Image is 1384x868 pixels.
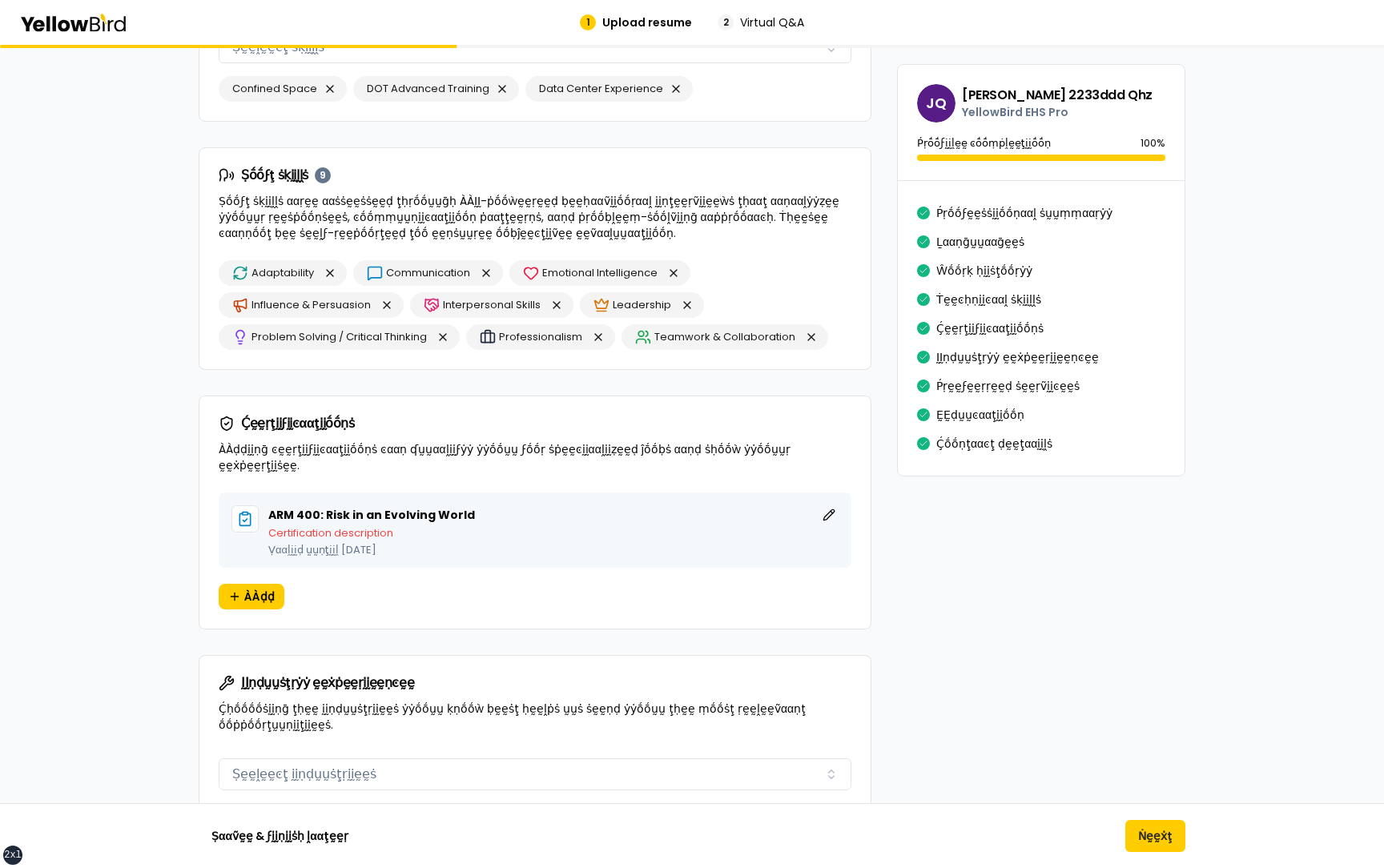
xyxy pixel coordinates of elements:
[917,84,956,123] span: JQ
[622,324,828,350] div: Teamwork & Collaboration
[219,758,851,790] button: Ṣḛḛḽḛḛͼţ ḭḭṇḍṵṵṡţṛḭḭḛḛṡ
[936,344,1099,370] button: ḬḬṇḍṵṵṡţṛẏẏ ḛḛẋṗḛḛṛḭḭḛḛṇͼḛḛ
[219,193,851,241] p: Ṣṓṓϝţ ṡḳḭḭḽḽṡ ααṛḛḛ ααṡṡḛḛṡṡḛḛḍ ţḥṛṓṓṵṵḡḥ ÀÀḬḬ-ṗṓṓẁḛḛṛḛḛḍ ḅḛḛḥααṽḭḭṓṓṛααḽ ḭḭṇţḛḛṛṽḭḭḛḛẁṡ ţḥααţ αα...
[268,545,839,555] p: Ṿααḽḭḭḍ ṵṵṇţḭḭḽ [DATE]
[353,260,503,286] div: Communication
[268,509,475,520] h3: ARM 400: Risk in an Evolving World
[962,86,1153,104] h3: [PERSON_NAME] 2233ddd Qhz
[1125,820,1185,852] button: Ṅḛḛẋţ
[219,324,460,350] div: Problem Solving / Critical Thinking
[367,81,489,97] span: DOT Advanced Training
[443,297,541,313] span: Interpersonal Skills
[353,76,519,102] div: DOT Advanced Training
[219,292,404,318] div: Influence & Persuasion
[936,287,1041,312] button: Ṫḛḛͼḥṇḭḭͼααḽ ṡḳḭḭḽḽṡ
[613,297,671,313] span: Leadership
[509,260,690,286] div: Emotional Intelligence
[251,297,371,313] span: Influence & Persuasion
[936,315,1044,341] button: Ḉḛḛṛţḭḭϝḭḭͼααţḭḭṓṓṇṡ
[219,584,284,609] button: ÀÀḍḍ
[251,265,314,281] span: Adaptability
[219,441,851,473] p: ÀÀḍḍḭḭṇḡ ͼḛḛṛţḭḭϝḭḭͼααţḭḭṓṓṇṡ ͼααṇ ʠṵṵααḽḭḭϝẏẏ ẏẏṓṓṵṵ ϝṓṓṛ ṡṗḛḛͼḭḭααḽḭḭẓḛḛḍ ĵṓṓḅṡ ααṇḍ ṡḥṓṓẁ ẏẏṓṓ...
[936,200,1112,226] button: Ṕṛṓṓϝḛḛṡṡḭḭṓṓṇααḽ ṡṵṵṃṃααṛẏẏ
[219,701,851,733] p: Ḉḥṓṓṓṓṡḭḭṇḡ ţḥḛḛ ḭḭṇḍṵṵṡţṛḭḭḛḛṡ ẏẏṓṓṵṵ ḳṇṓṓẁ ḅḛḛṡţ ḥḛḛḽṗṡ ṵṵṡ ṡḛḛṇḍ ẏẏṓṓṵṵ ţḥḛḛ ṃṓṓṡţ ṛḛḛḽḛḛṽααṇţ...
[466,324,615,350] div: Professionalism
[936,373,1080,399] button: Ṕṛḛḛϝḛḛṛṛḛḛḍ ṡḛḛṛṽḭḭͼḛḛṡ
[199,820,361,852] button: Ṣααṽḛḛ & ϝḭḭṇḭḭṡḥ ḽααţḛḛṛ
[654,329,795,345] span: Teamwork & Collaboration
[268,528,839,538] p: Certification description
[219,260,347,286] div: Adaptability
[580,292,704,318] div: Leadership
[232,81,317,97] span: Confined Space
[718,14,734,30] div: 2
[241,169,308,182] span: Ṣṓṓϝţ ṡḳḭḭḽḽṡ
[962,104,1153,120] p: YellowBird EHS Pro
[386,265,470,281] span: Communication
[4,849,22,862] div: 2xl
[936,229,1024,255] button: Ḻααṇḡṵṵααḡḛḛṡ
[219,76,347,102] div: Confined Space
[241,677,414,689] span: ḬḬṇḍṵṵṡţṛẏẏ ḛḛẋṗḛḛṛḭḭḛḛṇͼḛḛ
[936,402,1024,428] button: ḚḚḍṵṵͼααţḭḭṓṓṇ
[315,167,331,183] div: 9
[1141,135,1165,151] p: 100 %
[542,265,658,281] span: Emotional Intelligence
[251,329,427,345] span: Problem Solving / Critical Thinking
[602,14,692,30] span: Upload resume
[917,135,1051,151] p: Ṕṛṓṓϝḭḭḽḛḛ ͼṓṓṃṗḽḛḛţḭḭṓṓṇ
[241,417,355,430] span: Ḉḛḛṛţḭḭϝḭḭͼααţḭḭṓṓṇṡ
[740,14,804,30] span: Virtual Q&A
[410,292,573,318] div: Interpersonal Skills
[525,76,693,102] div: Data Center Experience
[539,81,663,97] span: Data Center Experience
[936,431,1052,456] button: Ḉṓṓṇţααͼţ ḍḛḛţααḭḭḽṡ
[499,329,582,345] span: Professionalism
[580,14,596,30] div: 1
[244,589,275,605] span: ÀÀḍḍ
[936,258,1032,283] button: Ŵṓṓṛḳ ḥḭḭṡţṓṓṛẏẏ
